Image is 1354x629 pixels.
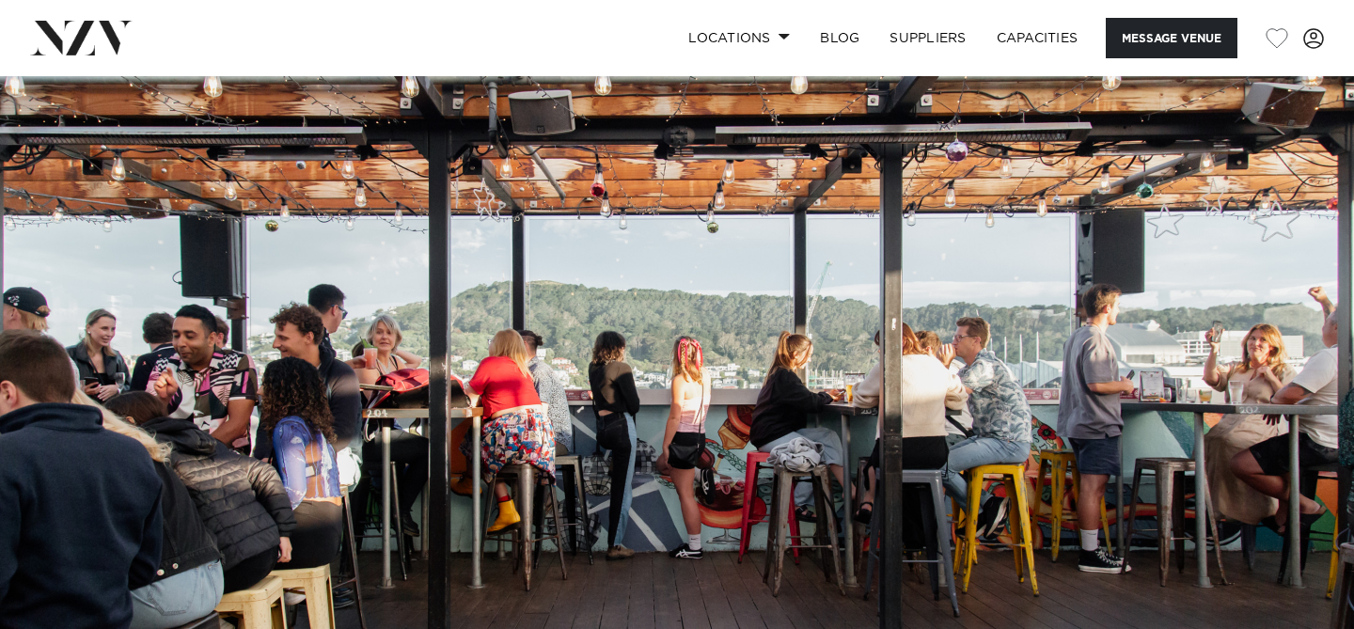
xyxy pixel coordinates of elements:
img: nzv-logo.png [30,21,133,55]
a: Locations [673,18,805,58]
a: Capacities [982,18,1094,58]
a: BLOG [805,18,874,58]
button: Message Venue [1106,18,1237,58]
a: SUPPLIERS [874,18,981,58]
